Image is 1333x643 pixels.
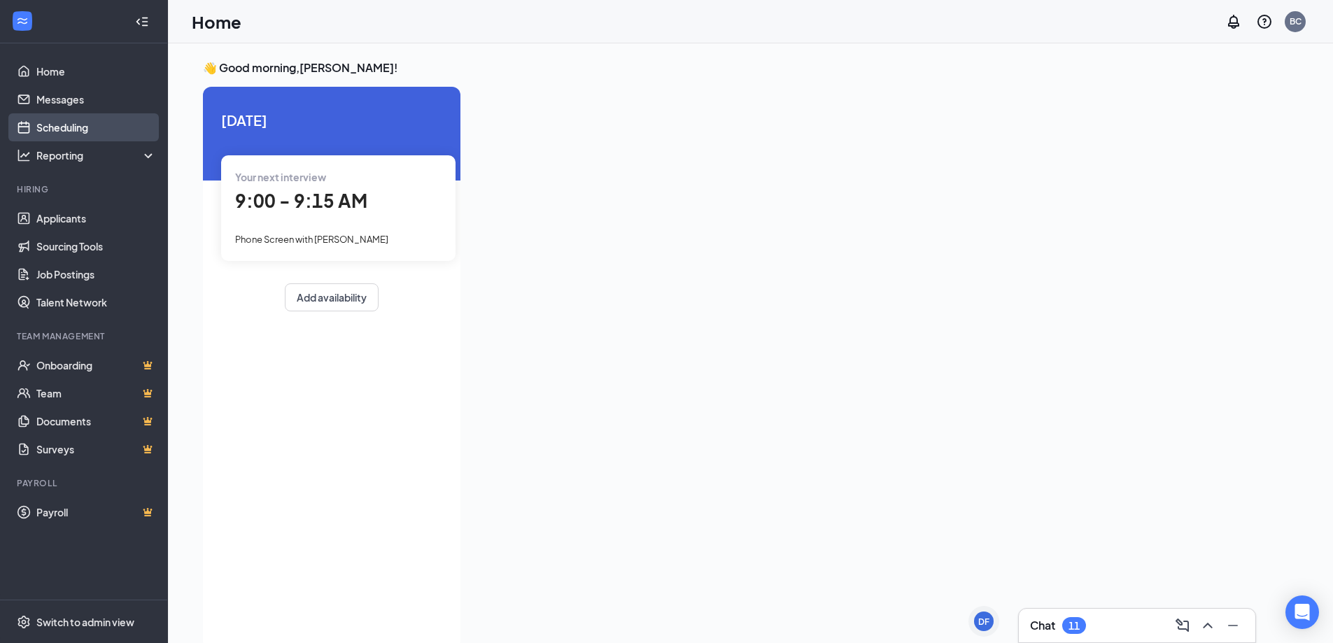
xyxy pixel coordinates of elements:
[36,351,156,379] a: OnboardingCrown
[36,615,134,629] div: Switch to admin view
[17,148,31,162] svg: Analysis
[36,85,156,113] a: Messages
[15,14,29,28] svg: WorkstreamLogo
[36,288,156,316] a: Talent Network
[235,171,326,183] span: Your next interview
[1174,617,1191,634] svg: ComposeMessage
[36,435,156,463] a: SurveysCrown
[1199,617,1216,634] svg: ChevronUp
[135,15,149,29] svg: Collapse
[235,234,388,245] span: Phone Screen with [PERSON_NAME]
[36,113,156,141] a: Scheduling
[1290,15,1302,27] div: BC
[285,283,379,311] button: Add availability
[36,204,156,232] a: Applicants
[36,379,156,407] a: TeamCrown
[1068,620,1080,632] div: 11
[36,232,156,260] a: Sourcing Tools
[1225,13,1242,30] svg: Notifications
[17,615,31,629] svg: Settings
[1225,617,1241,634] svg: Minimize
[36,407,156,435] a: DocumentsCrown
[1256,13,1273,30] svg: QuestionInfo
[221,109,442,131] span: [DATE]
[235,189,367,212] span: 9:00 - 9:15 AM
[978,616,989,628] div: DF
[36,57,156,85] a: Home
[17,477,153,489] div: Payroll
[1197,614,1219,637] button: ChevronUp
[1285,595,1319,629] div: Open Intercom Messenger
[36,498,156,526] a: PayrollCrown
[1222,614,1244,637] button: Minimize
[17,330,153,342] div: Team Management
[36,148,157,162] div: Reporting
[17,183,153,195] div: Hiring
[1171,614,1194,637] button: ComposeMessage
[36,260,156,288] a: Job Postings
[203,60,1255,76] h3: 👋 Good morning, [PERSON_NAME] !
[192,10,241,34] h1: Home
[1030,618,1055,633] h3: Chat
